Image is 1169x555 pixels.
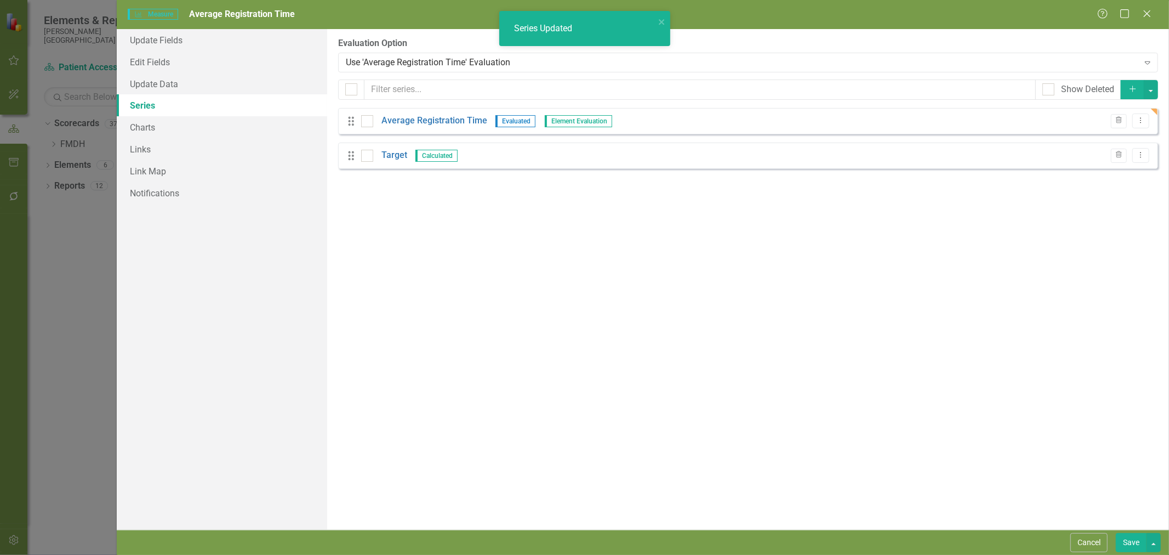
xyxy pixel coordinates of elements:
[128,9,178,20] span: Measure
[117,138,327,160] a: Links
[514,22,575,35] div: Series Updated
[117,51,327,73] a: Edit Fields
[117,73,327,95] a: Update Data
[338,37,1158,50] label: Evaluation Option
[1070,533,1108,552] button: Cancel
[117,182,327,204] a: Notifications
[117,29,327,51] a: Update Fields
[1061,83,1114,96] div: Show Deleted
[117,116,327,138] a: Charts
[415,150,458,162] span: Calculated
[658,15,666,28] button: close
[381,149,407,162] a: Target
[346,56,1138,69] div: Use 'Average Registration Time' Evaluation
[117,160,327,182] a: Link Map
[117,94,327,116] a: Series
[364,80,1036,100] input: Filter series...
[1116,533,1147,552] button: Save
[189,9,295,19] span: Average Registration Time
[545,115,612,127] span: Element Evaluation
[381,115,487,127] a: Average Registration Time
[495,115,535,127] span: Evaluated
